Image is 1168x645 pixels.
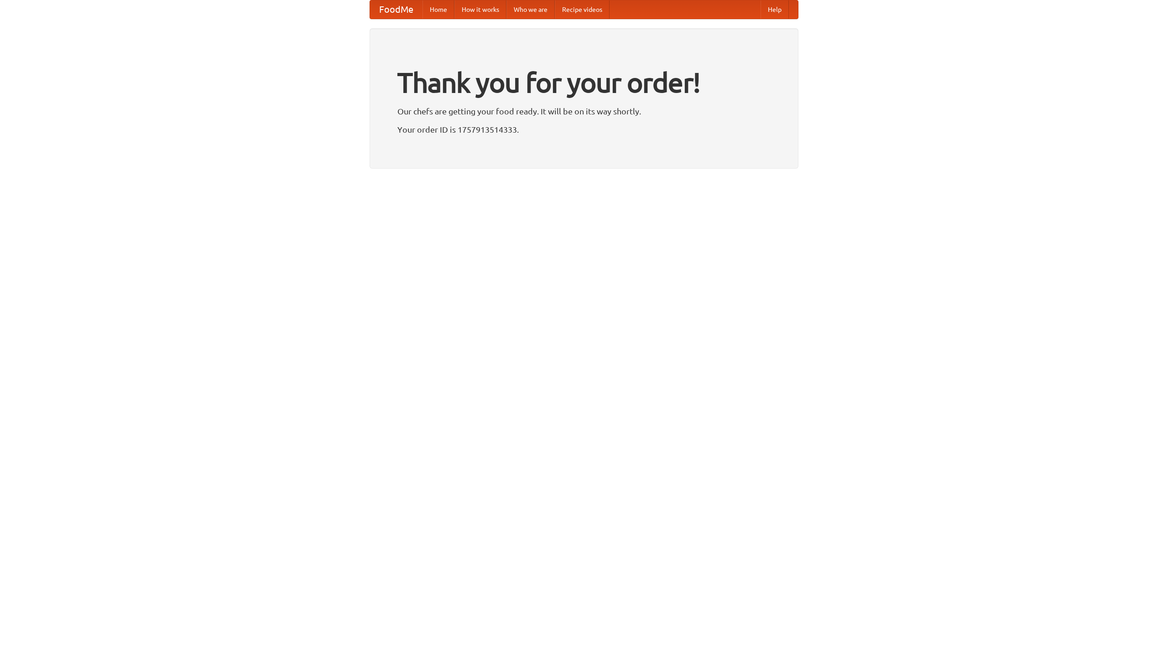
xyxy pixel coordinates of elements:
a: How it works [454,0,506,19]
p: Our chefs are getting your food ready. It will be on its way shortly. [397,104,771,118]
p: Your order ID is 1757913514333. [397,123,771,136]
a: Help [761,0,789,19]
a: Recipe videos [555,0,610,19]
a: Who we are [506,0,555,19]
h1: Thank you for your order! [397,61,771,104]
a: Home [422,0,454,19]
a: FoodMe [370,0,422,19]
